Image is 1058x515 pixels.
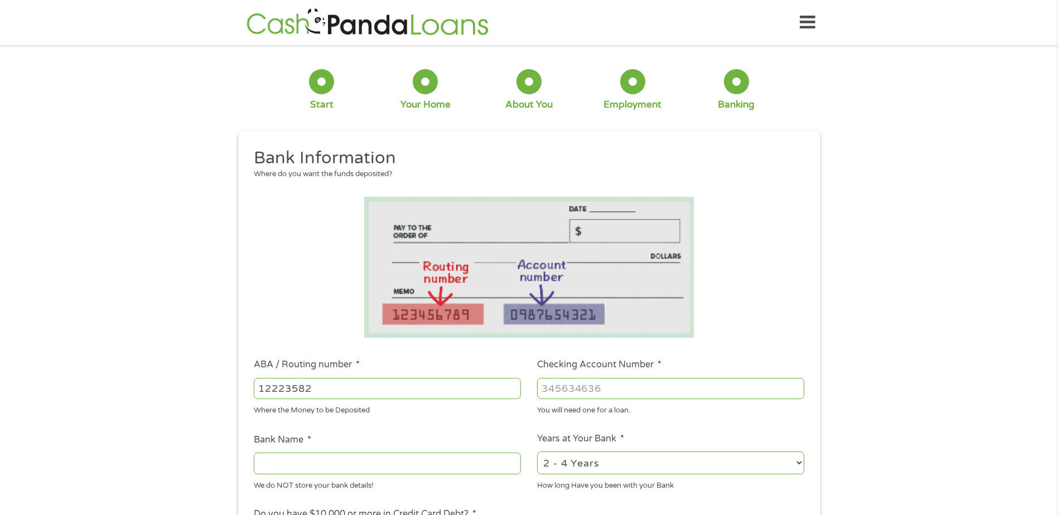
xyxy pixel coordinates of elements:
[310,99,334,111] div: Start
[603,99,661,111] div: Employment
[364,197,694,338] img: Routing number location
[254,169,796,180] div: Where do you want the funds deposited?
[254,378,521,399] input: 263177916
[537,359,661,371] label: Checking Account Number
[537,433,624,445] label: Years at Your Bank
[537,476,804,491] div: How long Have you been with your Bank
[254,401,521,416] div: Where the Money to be Deposited
[254,434,311,446] label: Bank Name
[254,476,521,491] div: We do NOT store your bank details!
[254,359,360,371] label: ABA / Routing number
[537,378,804,399] input: 345634636
[243,7,492,38] img: GetLoanNow Logo
[537,401,804,416] div: You will need one for a loan.
[254,147,796,169] h2: Bank Information
[400,99,451,111] div: Your Home
[505,99,553,111] div: About You
[718,99,755,111] div: Banking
